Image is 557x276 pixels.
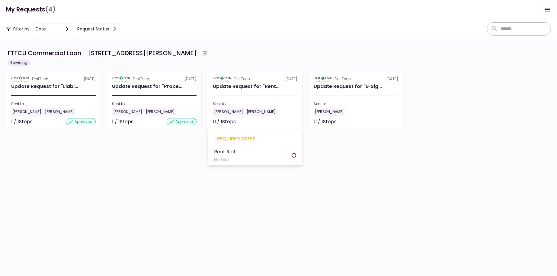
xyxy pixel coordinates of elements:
[214,148,235,155] div: Rent Roll
[6,24,120,34] div: Filter by:
[213,83,280,90] div: Update Request for "Rent Roll" Reporting Requirements - Multi Family 801 S St. Andrews Pl, Los An...
[234,76,250,82] div: FirstTech
[270,118,297,125] div: Not started
[213,76,297,82] div: [DATE]
[44,108,75,116] div: [PERSON_NAME]
[335,76,351,82] div: FirstTech
[314,118,337,125] div: 0 / 1 Steps
[214,135,296,143] div: 1 required steps
[8,60,30,66] div: Servicing
[112,83,182,90] div: Update Request for "Property Hazard Insurance Policy" Reporting Requirements - Multi Family 801 S...
[314,108,345,116] div: [PERSON_NAME]
[133,76,149,82] div: FirstTech
[11,101,96,107] div: Sent to:
[45,3,56,16] span: (4)
[112,76,130,82] img: Partner logo
[11,108,43,116] div: [PERSON_NAME]
[371,118,398,125] div: Not started
[213,101,297,107] div: Sent to:
[314,76,398,82] div: [DATE]
[112,118,133,125] div: 1 / 1 Steps
[214,157,235,163] div: No Files
[167,118,197,125] div: approved
[145,108,176,116] div: [PERSON_NAME]
[75,24,120,34] button: Request status
[11,83,78,90] div: Update Request for "Liability Insurance Policy" Reporting Requirements - Multi Family 801 S St. A...
[540,2,555,17] button: Open menu
[6,3,56,16] h1: My Requests
[11,76,96,82] div: [DATE]
[11,76,30,82] img: Partner logo
[314,83,382,90] div: Update Request for "E-Sign Consent" Reporting Requirements - Borrower Taidon Chung
[314,76,332,82] img: Partner logo
[112,108,143,116] div: [PERSON_NAME]
[200,48,210,58] button: Archive workflow
[112,101,197,107] div: Sent to:
[213,108,244,116] div: [PERSON_NAME]
[245,108,277,116] div: [PERSON_NAME]
[36,26,46,32] div: date
[112,76,197,82] div: [DATE]
[33,24,72,34] button: date
[314,101,398,107] div: Sent to:
[8,49,197,58] div: FTFCU Commercial Loan - [STREET_ADDRESS][PERSON_NAME]
[66,118,96,125] div: approved
[213,76,231,82] img: Partner logo
[11,118,33,125] div: 1 / 1 Steps
[213,118,236,125] div: 0 / 1 Steps
[32,76,48,82] div: FirstTech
